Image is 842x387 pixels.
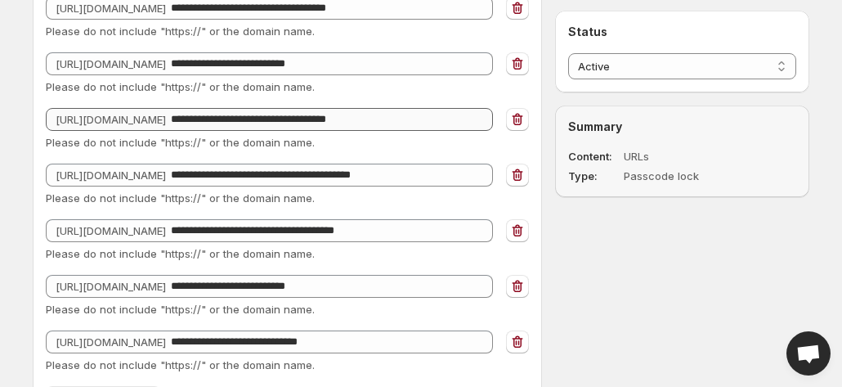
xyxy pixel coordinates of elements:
[568,119,796,135] h2: Summary
[624,148,750,164] dd: URLs
[624,168,750,184] dd: Passcode lock
[786,331,831,376] div: Open chat
[46,247,315,260] span: Please do not include "https://" or the domain name.
[46,80,315,93] span: Please do not include "https://" or the domain name.
[56,169,166,182] span: [URL][DOMAIN_NAME]
[56,335,166,349] span: [URL][DOMAIN_NAME]
[568,24,796,40] h2: Status
[46,136,315,149] span: Please do not include "https://" or the domain name.
[56,224,166,237] span: [URL][DOMAIN_NAME]
[56,280,166,293] span: [URL][DOMAIN_NAME]
[46,303,315,316] span: Please do not include "https://" or the domain name.
[46,191,315,205] span: Please do not include "https://" or the domain name.
[46,358,315,371] span: Please do not include "https://" or the domain name.
[568,148,620,164] dt: Content :
[46,25,315,38] span: Please do not include "https://" or the domain name.
[56,57,166,70] span: [URL][DOMAIN_NAME]
[56,113,166,126] span: [URL][DOMAIN_NAME]
[568,168,620,184] dt: Type :
[56,2,166,15] span: [URL][DOMAIN_NAME]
